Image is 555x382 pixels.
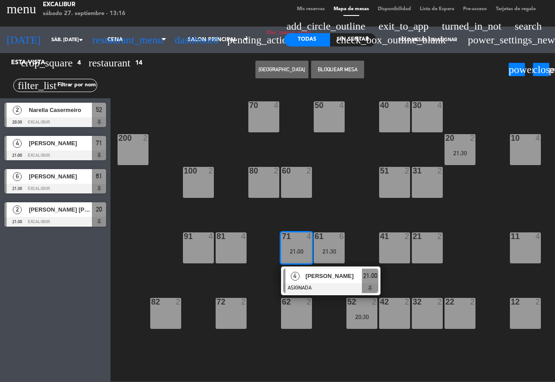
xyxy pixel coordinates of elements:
[29,172,92,181] span: [PERSON_NAME]
[96,138,102,148] span: 71
[209,232,214,240] div: 4
[241,298,247,306] div: 2
[380,298,380,306] div: 42
[373,7,415,12] span: Disponibilidad
[307,232,312,240] div: 4
[405,167,410,175] div: 2
[511,298,511,306] div: 12
[249,167,250,175] div: 80
[29,205,92,214] span: [PERSON_NAME] [PERSON_NAME]
[536,134,541,142] div: 4
[346,314,377,320] div: 20:30
[468,35,555,45] i: power_settings_new
[88,58,130,68] i: restaurant
[29,139,92,148] span: [PERSON_NAME]
[286,21,365,31] i: add_circle_outline
[249,101,250,109] div: 70
[18,80,57,91] i: filter_list
[387,36,457,44] label: Solo mesas sin asignar
[405,101,410,109] div: 4
[43,0,125,9] div: Excalibur
[143,134,148,142] div: 2
[281,248,312,255] div: 21:00
[311,61,364,78] button: Bloquear Mesa
[176,298,181,306] div: 2
[77,58,81,68] span: 4
[372,298,377,306] div: 2
[43,9,125,18] div: sábado 27. septiembre - 13:16
[274,167,279,175] div: 2
[57,81,97,90] input: Filtrar por nombre...
[227,35,297,45] span: pending_actions
[7,2,36,16] button: menu
[135,58,142,68] span: 14
[533,64,555,75] i: close
[515,21,542,31] i: search
[380,232,380,240] div: 41
[96,204,102,215] span: 20
[241,232,247,240] div: 4
[284,33,330,46] div: Todas
[266,30,311,35] span: fiber_manual_record
[533,63,549,76] button: close
[4,58,64,68] div: Esta vista
[151,298,152,306] div: 82
[7,2,36,15] i: menu
[330,33,376,46] div: Sin sentar
[339,101,345,109] div: 4
[536,298,541,306] div: 2
[442,21,502,31] i: turned_in_not
[491,7,540,12] span: Tarjetas de regalo
[21,58,72,68] i: crop_square
[437,101,443,109] div: 4
[459,7,491,12] span: Pre-acceso
[118,134,119,142] div: 200
[387,36,395,44] span: check_box_outline_blank
[307,298,312,306] div: 2
[96,171,102,181] span: 61
[511,134,511,142] div: 10
[437,298,443,306] div: 2
[363,270,377,281] span: 21:00
[470,298,475,306] div: 2
[347,298,348,306] div: 52
[209,167,214,175] div: 2
[405,298,410,306] div: 2
[509,63,525,76] button: power_input
[291,272,300,281] span: 4
[329,7,373,12] span: Mapa de mesas
[470,134,475,142] div: 2
[13,172,22,181] span: 6
[13,139,22,148] span: 4
[380,101,380,109] div: 40
[380,167,380,175] div: 51
[437,232,443,240] div: 2
[255,61,308,78] button: [GEOGRAPHIC_DATA]
[13,205,22,214] span: 2
[13,106,22,115] span: 2
[437,167,443,175] div: 2
[76,35,86,45] i: arrow_drop_down
[305,271,362,281] span: [PERSON_NAME]
[405,232,410,240] div: 2
[29,105,92,115] span: Narella Casermeiro
[445,150,475,156] div: 21:30
[379,21,429,31] i: exit_to_app
[536,232,541,240] div: 4
[314,248,345,255] div: 21:30
[415,7,459,12] span: Lista de Espera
